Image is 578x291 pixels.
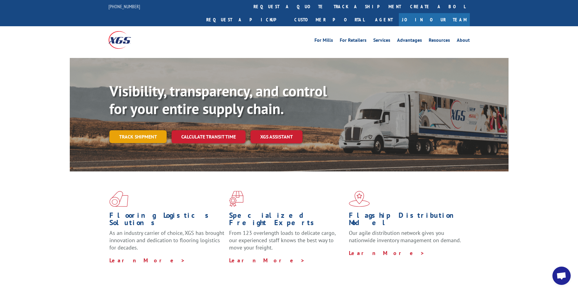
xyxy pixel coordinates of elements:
div: Open chat [552,267,571,285]
a: Advantages [397,38,422,45]
img: xgs-icon-focused-on-flooring-red [229,191,243,207]
span: As an industry carrier of choice, XGS has brought innovation and dedication to flooring logistics... [109,229,224,251]
a: About [457,38,470,45]
a: Join Our Team [399,13,470,26]
a: For Mills [314,38,333,45]
a: [PHONE_NUMBER] [108,3,140,9]
a: Learn More > [229,257,305,264]
a: Services [373,38,390,45]
span: Our agile distribution network gives you nationwide inventory management on demand. [349,229,461,244]
h1: Flagship Distribution Model [349,212,464,229]
h1: Flooring Logistics Solutions [109,212,225,229]
h1: Specialized Freight Experts [229,212,344,229]
a: Learn More > [349,250,425,257]
a: Calculate transit time [172,130,246,143]
a: Learn More > [109,257,185,264]
a: Agent [369,13,399,26]
b: Visibility, transparency, and control for your entire supply chain. [109,81,327,118]
a: Customer Portal [290,13,369,26]
img: xgs-icon-total-supply-chain-intelligence-red [109,191,128,207]
a: Request a pickup [202,13,290,26]
img: xgs-icon-flagship-distribution-model-red [349,191,370,207]
a: Track shipment [109,130,167,143]
a: For Retailers [340,38,367,45]
p: From 123 overlength loads to delicate cargo, our experienced staff knows the best way to move you... [229,229,344,257]
a: Resources [429,38,450,45]
a: XGS ASSISTANT [250,130,303,143]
